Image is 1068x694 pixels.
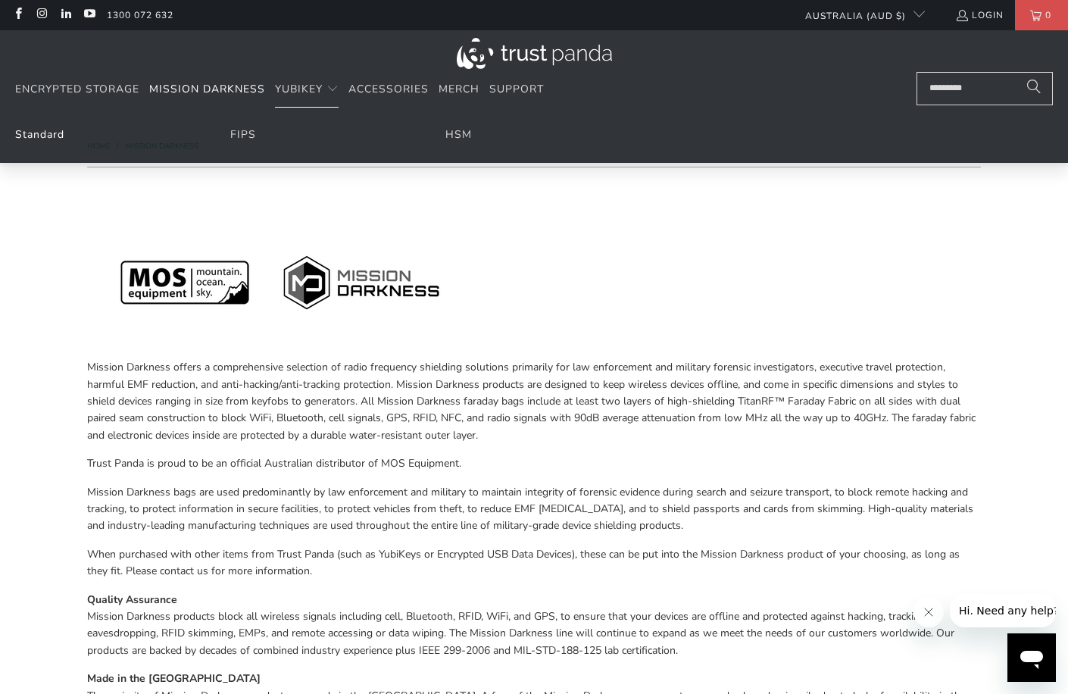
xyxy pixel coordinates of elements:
[87,592,981,660] p: Mission Darkness products block all wireless signals including cell, Bluetooth, RFID, WiFi, and G...
[913,597,944,627] iframe: Close message
[9,11,109,23] span: Hi. Need any help?
[1007,633,1056,682] iframe: Button to launch messaging window
[487,411,886,425] span: radio signals with 90dB average attenuation from low MHz all the way up to 40GHz
[35,9,48,21] a: Trust Panda Australia on Instagram
[87,484,981,535] p: Mission Darkness bags are used predominantly by law enforcement and military to maintain integrit...
[439,72,479,108] a: Merch
[439,82,479,96] span: Merch
[15,82,139,96] span: Encrypted Storage
[59,9,72,21] a: Trust Panda Australia on LinkedIn
[457,38,612,69] img: Trust Panda Australia
[107,7,173,23] a: 1300 072 632
[275,82,323,96] span: YubiKey
[87,455,981,472] p: Trust Panda is proud to be an official Australian distributor of MOS Equipment.
[149,82,265,96] span: Mission Darkness
[950,594,1056,627] iframe: Message from company
[489,82,544,96] span: Support
[87,671,261,686] strong: Made in the [GEOGRAPHIC_DATA]
[87,546,981,580] p: When purchased with other items from Trust Panda (such as YubiKeys or Encrypted USB Data Devices)...
[149,72,265,108] a: Mission Darkness
[955,7,1004,23] a: Login
[83,9,95,21] a: Trust Panda Australia on YouTube
[275,72,339,108] summary: YubiKey
[489,72,544,108] a: Support
[87,592,177,607] strong: Quality Assurance
[445,127,472,142] a: HSM
[1015,72,1053,105] button: Search
[348,72,429,108] a: Accessories
[15,72,139,108] a: Encrypted Storage
[348,82,429,96] span: Accessories
[230,127,256,142] a: FIPS
[917,72,1053,105] input: Search...
[87,359,981,444] p: Mission Darkness offers a comprehensive selection of radio frequency shielding solutions primaril...
[11,9,24,21] a: Trust Panda Australia on Facebook
[15,127,64,142] a: Standard
[15,72,544,108] nav: Translation missing: en.navigation.header.main_nav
